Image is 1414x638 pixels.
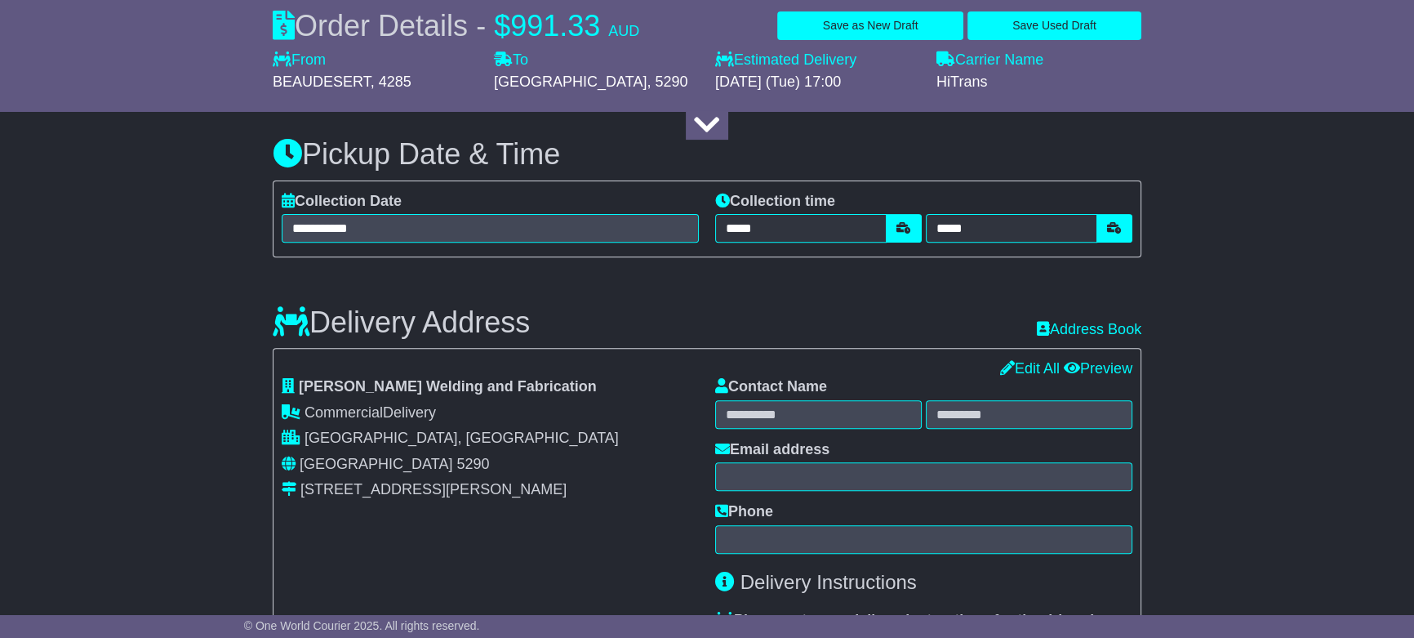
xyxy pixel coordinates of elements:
label: Contact Name [715,378,827,396]
span: Delivery Instructions [740,571,917,593]
span: delivery [850,612,905,628]
span: [GEOGRAPHIC_DATA] [494,74,647,90]
span: © One World Courier 2025. All rights reserved. [244,619,480,632]
button: Save Used Draft [967,11,1141,40]
span: 5290 [456,456,489,472]
label: Carrier Name [936,51,1043,69]
span: [GEOGRAPHIC_DATA] [300,456,452,472]
div: [DATE] (Tue) 17:00 [715,74,920,91]
div: HiTrans [936,74,1141,91]
label: To [494,51,528,69]
label: From [273,51,326,69]
div: [STREET_ADDRESS][PERSON_NAME] [300,481,567,499]
span: [GEOGRAPHIC_DATA], [GEOGRAPHIC_DATA] [305,430,619,446]
div: Order Details - [273,8,639,43]
span: [PERSON_NAME] Welding and Fabrication [299,378,597,395]
label: Estimated Delivery [715,51,920,69]
h3: Pickup Date & Time [273,138,1141,171]
span: BEAUDESERT [273,74,371,90]
span: , 4285 [371,74,411,90]
a: Address Book [1037,321,1141,337]
span: Commercial [305,404,383,421]
span: $ [494,9,510,42]
div: Delivery [282,404,699,422]
h3: Delivery Address [273,306,530,339]
span: AUD [608,23,639,39]
label: Collection time [715,193,835,211]
button: Save as New Draft [777,11,963,40]
label: Collection Date [282,193,402,211]
span: , 5290 [647,74,687,90]
a: Preview [1064,360,1132,377]
label: Phone [715,503,773,521]
a: Edit All [1000,360,1060,377]
span: 991.33 [510,9,600,42]
label: Email address [715,441,829,459]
